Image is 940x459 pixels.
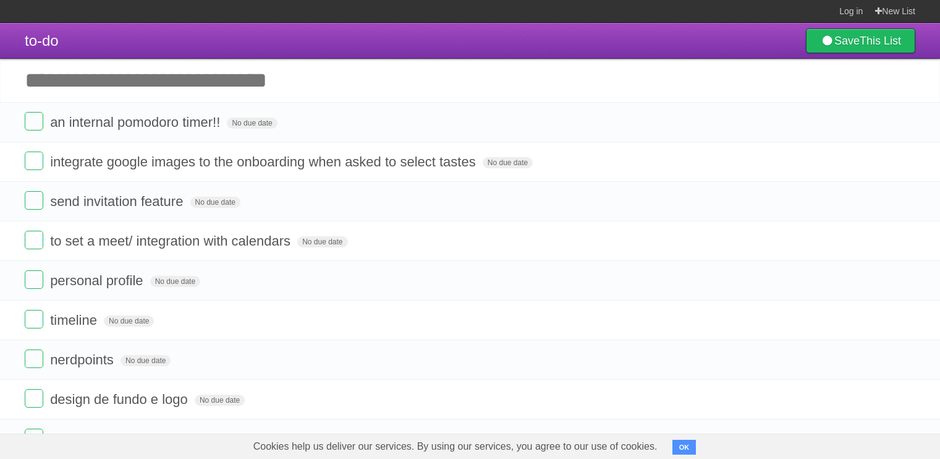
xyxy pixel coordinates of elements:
span: design de fundo e logo [50,392,191,407]
label: Done [25,310,43,328]
span: No due date [195,395,245,406]
span: Cookies help us deliver our services. By using our services, you agree to our use of cookies. [241,434,670,459]
label: Done [25,112,43,131]
span: integrate google images to the onboarding when asked to select tastes [50,154,479,169]
span: No due date [483,157,533,168]
span: No due date [227,118,277,129]
label: Done [25,389,43,408]
label: Done [25,429,43,447]
span: nerdpoints [50,352,117,367]
button: OK [672,440,697,455]
label: Done [25,350,43,368]
label: Done [25,270,43,289]
label: Done [25,152,43,170]
span: to set a meet/ integration with calendars [50,233,294,249]
span: No due date [297,236,347,247]
span: to-do [25,32,59,49]
span: timeline [50,312,100,328]
span: personal profile [50,273,146,288]
span: send invitation feature [50,194,186,209]
span: criar os CRUDS para as features que mexem no banco [50,431,386,447]
a: SaveThis List [806,28,915,53]
span: No due date [150,276,200,287]
span: an internal pomodoro timer!! [50,114,223,130]
label: Done [25,191,43,210]
span: No due date [104,315,154,327]
label: Done [25,231,43,249]
b: This List [860,35,901,47]
span: No due date [121,355,171,366]
span: No due date [190,197,240,208]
